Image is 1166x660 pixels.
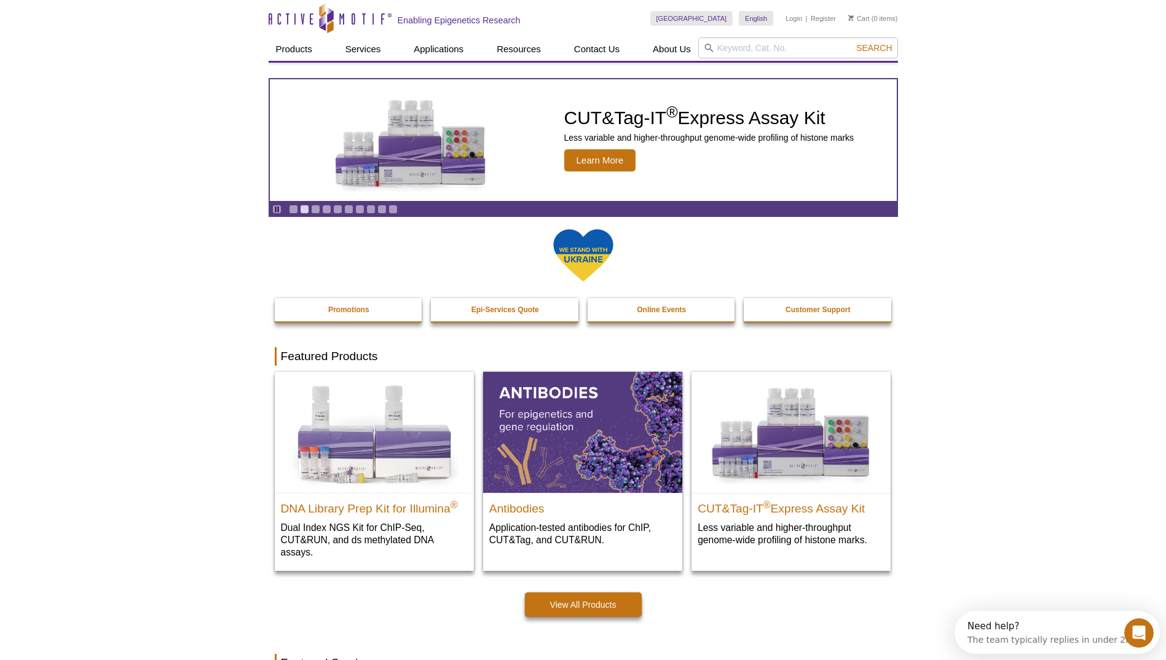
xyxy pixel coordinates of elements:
a: Go to slide 2 [300,205,309,214]
h2: Enabling Epigenetics Research [398,15,521,26]
a: Go to slide 1 [289,205,298,214]
p: Dual Index NGS Kit for ChIP-Seq, CUT&RUN, and ds methylated DNA assays. [281,521,468,559]
sup: ® [451,499,458,509]
a: Resources [489,37,548,61]
a: Toggle autoplay [272,205,282,214]
a: Cart [848,14,870,23]
a: All Antibodies Antibodies Application-tested antibodies for ChIP, CUT&Tag, and CUT&RUN. [483,372,682,558]
a: DNA Library Prep Kit for Illumina DNA Library Prep Kit for Illumina® Dual Index NGS Kit for ChIP-... [275,372,474,570]
iframe: Intercom live chat discovery launcher [955,611,1160,654]
a: Register [811,14,836,23]
a: Go to slide 4 [322,205,331,214]
li: | [806,11,808,26]
h2: CUT&Tag-IT Express Assay Kit [564,109,854,127]
a: View All Products [525,592,642,617]
p: Application-tested antibodies for ChIP, CUT&Tag, and CUT&RUN. [489,521,676,546]
a: Online Events [588,298,736,321]
button: Search [853,42,896,53]
strong: Epi-Services Quote [471,305,539,314]
a: Go to slide 9 [377,205,387,214]
strong: Online Events [637,305,686,314]
div: Need help? [13,10,179,20]
h2: Featured Products [275,347,892,366]
a: CUT&Tag-IT Express Assay Kit CUT&Tag-IT®Express Assay Kit Less variable and higher-throughput gen... [270,79,897,201]
h2: Antibodies [489,497,676,515]
h2: CUT&Tag-IT Express Assay Kit [698,497,884,515]
a: About Us [645,37,698,61]
a: Login [786,14,802,23]
article: CUT&Tag-IT Express Assay Kit [270,79,897,201]
p: Less variable and higher-throughput genome-wide profiling of histone marks [564,132,854,143]
img: CUT&Tag-IT® Express Assay Kit [691,372,891,492]
li: (0 items) [848,11,898,26]
a: Go to slide 5 [333,205,342,214]
div: Open Intercom Messenger [5,5,216,39]
a: Applications [406,37,471,61]
h2: DNA Library Prep Kit for Illumina [281,497,468,515]
a: Go to slide 7 [355,205,364,214]
a: Go to slide 10 [388,205,398,214]
img: CUT&Tag-IT Express Assay Kit [309,73,512,208]
a: English [739,11,773,26]
span: Search [856,43,892,53]
img: We Stand With Ukraine [553,228,614,283]
a: Go to slide 6 [344,205,353,214]
a: Epi-Services Quote [431,298,580,321]
a: [GEOGRAPHIC_DATA] [650,11,733,26]
a: Contact Us [567,37,627,61]
strong: Promotions [328,305,369,314]
input: Keyword, Cat. No. [698,37,898,58]
a: CUT&Tag-IT® Express Assay Kit CUT&Tag-IT®Express Assay Kit Less variable and higher-throughput ge... [691,372,891,558]
span: Learn More [564,149,636,171]
sup: ® [763,499,771,509]
a: Go to slide 8 [366,205,376,214]
a: Products [269,37,320,61]
a: Customer Support [744,298,892,321]
a: Promotions [275,298,423,321]
img: All Antibodies [483,372,682,492]
div: The team typically replies in under 2m [13,20,179,33]
img: DNA Library Prep Kit for Illumina [275,372,474,492]
sup: ® [666,103,677,120]
a: Services [338,37,388,61]
iframe: Intercom live chat [1124,618,1154,648]
strong: Customer Support [786,305,850,314]
img: Your Cart [848,15,854,21]
p: Less variable and higher-throughput genome-wide profiling of histone marks​. [698,521,884,546]
a: Go to slide 3 [311,205,320,214]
